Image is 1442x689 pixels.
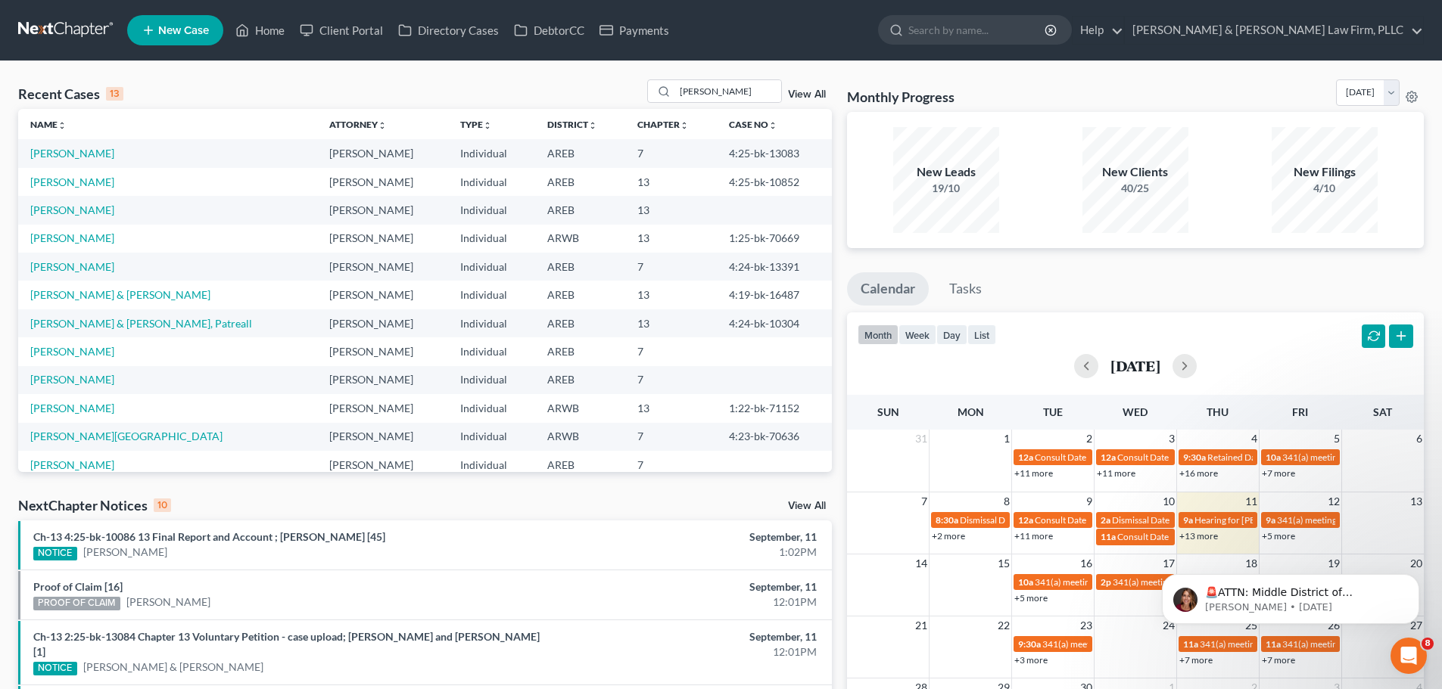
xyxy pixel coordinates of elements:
span: 9a [1266,514,1275,526]
span: 5 [1332,430,1341,448]
span: Consult Date for [PERSON_NAME] [1035,514,1173,526]
a: +11 more [1014,530,1053,542]
a: +13 more [1179,530,1218,542]
td: [PERSON_NAME] [317,196,449,224]
a: Tasks [936,272,995,306]
a: +5 more [1262,530,1295,542]
div: New Clients [1082,163,1188,181]
span: 4 [1250,430,1259,448]
span: Sat [1373,405,1392,418]
span: 10a [1266,452,1281,463]
td: 4:19-bk-16487 [717,281,832,309]
span: 16 [1079,554,1094,573]
span: 7 [920,492,929,511]
td: 13 [625,394,717,422]
td: AREB [535,451,625,479]
div: 19/10 [893,181,999,196]
td: [PERSON_NAME] [317,337,449,365]
td: AREB [535,196,625,224]
span: 12a [1018,514,1033,526]
td: AREB [535,281,625,309]
span: Dismissal Date for [PERSON_NAME][GEOGRAPHIC_DATA] [1112,514,1347,526]
td: Individual [448,253,534,281]
i: unfold_more [378,121,387,130]
span: 10 [1161,492,1176,511]
input: Search by name... [908,16,1047,44]
a: +11 more [1014,467,1053,479]
div: 1:02PM [565,545,817,560]
button: week [899,324,936,345]
a: Chapterunfold_more [637,119,689,130]
td: Individual [448,423,534,451]
i: unfold_more [588,121,597,130]
h3: Monthly Progress [847,88,955,106]
span: 2p [1101,576,1111,588]
td: 4:25-bk-13083 [717,139,832,167]
td: 7 [625,337,717,365]
a: [PERSON_NAME] & [PERSON_NAME] [30,288,210,301]
a: Help [1073,17,1123,44]
a: View All [788,501,826,511]
span: Hearing for [PERSON_NAME] [1194,514,1313,526]
a: [PERSON_NAME] [30,458,114,471]
td: 4:24-bk-13391 [717,253,832,281]
button: list [967,324,996,345]
span: Wed [1123,405,1148,418]
td: [PERSON_NAME] [317,451,449,479]
a: Typeunfold_more [460,119,492,130]
span: 8:30a [936,514,958,526]
td: [PERSON_NAME] [317,366,449,394]
a: Calendar [847,272,929,306]
span: 11 [1244,492,1259,511]
span: Tue [1043,405,1063,418]
span: 341(a) meeting for [PERSON_NAME] [1200,638,1346,650]
a: +7 more [1262,654,1295,666]
span: 9:30a [1018,638,1041,650]
a: View All [788,89,826,100]
div: September, 11 [565,579,817,594]
i: unfold_more [483,121,492,130]
iframe: Intercom notifications message [1139,542,1442,648]
div: NOTICE [33,547,77,560]
span: 15 [996,554,1011,573]
iframe: Intercom live chat [1391,638,1427,674]
td: 4:25-bk-10852 [717,168,832,196]
span: 1 [1002,430,1011,448]
div: 12:01PM [565,594,817,610]
a: [PERSON_NAME] & [PERSON_NAME], Patreall [30,317,252,330]
a: +5 more [1014,592,1048,604]
div: New Leads [893,163,999,181]
a: +16 more [1179,467,1218,479]
span: 2 [1085,430,1094,448]
a: [PERSON_NAME] [30,345,114,358]
a: Home [228,17,292,44]
span: 31 [914,430,929,448]
a: [PERSON_NAME] [30,175,114,188]
span: Retained Date for [PERSON_NAME] & [PERSON_NAME] [1207,452,1430,463]
a: +7 more [1262,467,1295,479]
a: +2 more [932,530,965,542]
a: Ch-13 4:25-bk-10086 13 Final Report and Account ; [PERSON_NAME] [45] [33,530,385,543]
span: Consult Date for [PERSON_NAME] [1117,452,1255,463]
td: AREB [535,337,625,365]
span: Dismissal Date for [PERSON_NAME][GEOGRAPHIC_DATA] [960,514,1195,526]
input: Search by name... [675,80,781,102]
td: [PERSON_NAME] [317,253,449,281]
a: Attorneyunfold_more [329,119,387,130]
span: 10a [1018,576,1033,588]
td: Individual [448,139,534,167]
td: Individual [448,394,534,422]
span: 22 [996,616,1011,635]
div: NextChapter Notices [18,496,171,514]
span: 11a [1266,638,1281,650]
td: 4:24-bk-10304 [717,309,832,337]
td: Individual [448,451,534,479]
a: [PERSON_NAME] [30,260,114,273]
span: 23 [1079,616,1094,635]
td: 7 [625,139,717,167]
span: 8 [1002,492,1011,511]
div: Recent Cases [18,85,123,103]
td: 7 [625,451,717,479]
td: AREB [535,139,625,167]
